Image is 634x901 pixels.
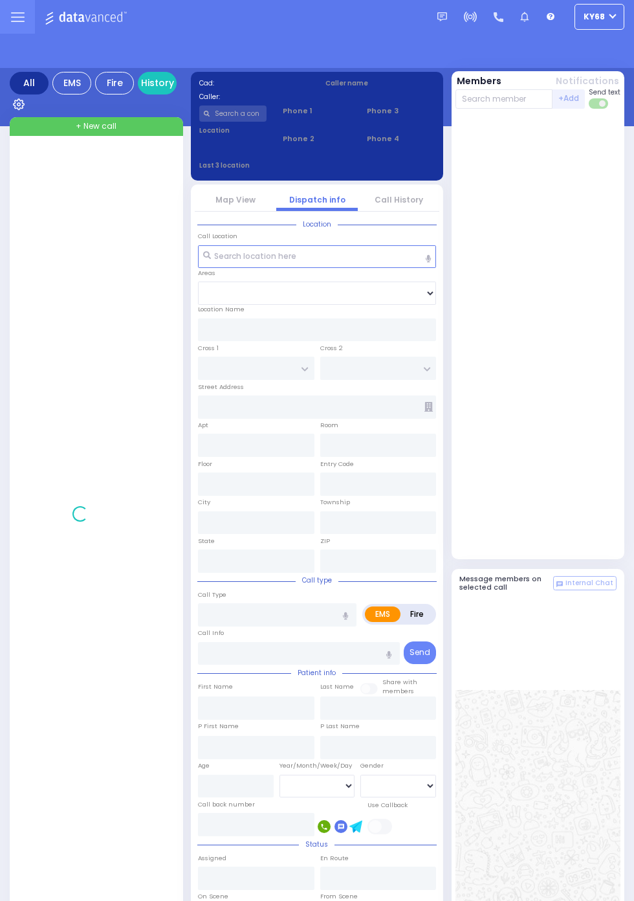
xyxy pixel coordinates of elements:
[199,126,267,135] label: Location
[457,74,501,88] button: Members
[95,72,134,95] div: Fire
[198,269,215,278] label: Areas
[360,761,384,770] label: Gender
[367,106,435,117] span: Phone 3
[198,498,210,507] label: City
[291,668,342,678] span: Patient info
[198,722,239,731] label: P First Name
[279,761,355,770] div: Year/Month/Week/Day
[198,854,226,863] label: Assigned
[198,590,226,599] label: Call Type
[198,460,212,469] label: Floor
[199,78,309,88] label: Cad:
[365,606,400,622] label: EMS
[198,383,244,392] label: Street Address
[320,421,338,430] label: Room
[198,682,233,691] label: First Name
[320,854,349,863] label: En Route
[198,344,219,353] label: Cross 1
[382,678,417,686] small: Share with
[138,72,177,95] a: History
[589,97,609,110] label: Turn off text
[283,106,351,117] span: Phone 1
[296,219,338,229] span: Location
[198,537,215,546] label: State
[574,4,624,30] button: ky68
[198,761,210,770] label: Age
[424,402,433,412] span: Other building occupants
[10,72,49,95] div: All
[320,722,360,731] label: P Last Name
[215,194,256,205] a: Map View
[198,245,436,269] input: Search location here
[367,133,435,144] span: Phone 4
[198,800,255,809] label: Call back number
[198,232,237,241] label: Call Location
[198,421,208,430] label: Apt
[556,74,619,88] button: Notifications
[199,106,267,122] input: Search a contact
[367,801,408,810] label: Use Callback
[199,161,318,170] label: Last 3 location
[589,87,620,97] span: Send text
[45,9,131,25] img: Logo
[584,11,605,23] span: ky68
[299,840,334,849] span: Status
[400,606,434,622] label: Fire
[198,305,245,314] label: Location Name
[198,628,224,638] label: Call Info
[52,72,91,95] div: EMS
[375,194,423,205] a: Call History
[320,498,350,507] label: Township
[320,537,330,546] label: ZIP
[459,575,554,592] h5: Message members on selected call
[320,344,343,353] label: Cross 2
[320,682,354,691] label: Last Name
[283,133,351,144] span: Phone 2
[437,12,447,22] img: message.svg
[296,575,338,585] span: Call type
[320,892,358,901] label: From Scene
[198,892,228,901] label: On Scene
[289,194,345,205] a: Dispatch info
[199,92,309,102] label: Caller:
[382,687,414,695] span: members
[325,78,435,88] label: Caller name
[404,641,436,664] button: Send
[455,89,553,109] input: Search member
[76,120,116,132] span: + New call
[320,460,354,469] label: Entry Code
